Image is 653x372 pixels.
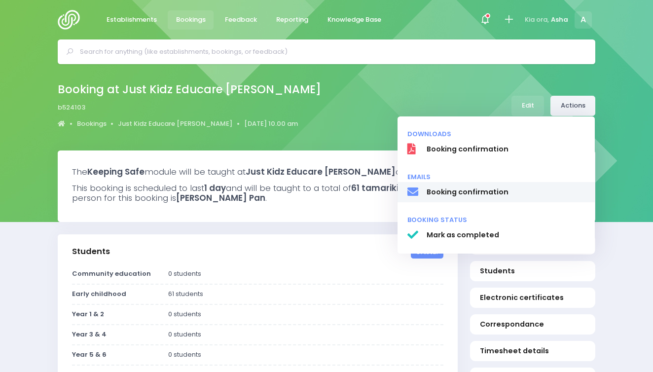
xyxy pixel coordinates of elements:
[72,350,107,359] strong: Year 5 & 6
[168,10,214,30] a: Bookings
[118,119,232,129] a: Just Kidz Educare [PERSON_NAME]
[80,44,581,59] input: Search for anything (like establishments, bookings, or feedback)
[162,350,449,360] div: 0 students
[87,166,145,178] strong: Keeping Safe
[351,182,399,194] strong: 61 tamariki
[480,346,586,356] span: Timesheet details
[480,319,586,330] span: Correspondance
[550,96,595,116] a: Actions
[58,10,86,30] img: Logo
[398,211,595,225] li: Booking status
[398,225,595,246] a: Mark as completed
[246,166,396,178] strong: Just Kidz Educare [PERSON_NAME]
[470,341,595,361] a: Timesheet details
[525,15,549,25] span: Kia ora,
[58,103,85,112] span: b524103
[470,288,595,308] a: Electronic certificates
[98,10,165,30] a: Establishments
[427,187,585,197] span: Booking confirmation
[470,261,595,281] a: Students
[162,330,449,339] div: 0 students
[72,330,107,339] strong: Year 3 & 4
[77,119,107,129] a: Bookings
[268,10,316,30] a: Reporting
[176,192,265,204] strong: [PERSON_NAME] Pan
[551,15,568,25] span: Asha
[319,10,389,30] a: Knowledge Base
[398,168,595,182] li: Emails
[480,266,586,276] span: Students
[225,15,257,25] span: Feedback
[398,125,595,139] li: Downloads
[575,11,592,29] span: A
[162,269,449,279] div: 0 students
[72,247,110,257] h3: Students
[244,119,298,129] a: [DATE] 10.00 am
[398,139,595,160] a: Booking confirmation
[427,144,585,154] span: Booking confirmation
[176,15,206,25] span: Bookings
[276,15,308,25] span: Reporting
[327,15,381,25] span: Knowledge Base
[511,96,544,116] a: Edit
[72,309,104,319] strong: Year 1 & 2
[470,314,595,335] a: Correspondance
[72,183,581,203] h3: This booking is scheduled to last and will be taught to a total of in . The establishment's conta...
[72,167,581,177] h3: The module will be taught at on by .
[58,83,321,96] h2: Booking at Just Kidz Educare [PERSON_NAME]
[107,15,157,25] span: Establishments
[427,230,585,240] span: Mark as completed
[480,293,586,303] span: Electronic certificates
[204,182,226,194] strong: 1 day
[162,289,449,299] div: 61 students
[162,309,449,319] div: 0 students
[398,182,595,203] a: Booking confirmation
[217,10,265,30] a: Feedback
[72,289,126,298] strong: Early childhood
[72,269,151,278] strong: Community education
